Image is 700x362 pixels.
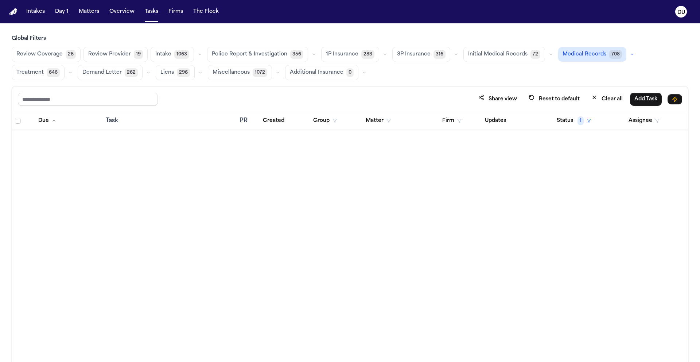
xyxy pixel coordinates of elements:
[321,47,379,62] button: 1P Insurance283
[552,114,595,127] button: Status1
[190,5,222,18] button: The Flock
[88,51,131,58] span: Review Provider
[12,65,65,80] button: Treatment646
[12,47,81,62] button: Review Coverage26
[258,114,289,127] button: Created
[463,47,545,62] button: Initial Medical Records72
[433,50,446,59] span: 316
[285,65,358,80] button: Additional Insurance0
[82,69,122,76] span: Demand Letter
[240,116,253,125] div: PR
[624,114,664,127] button: Assignee
[392,47,450,62] button: 3P Insurance316
[142,5,161,18] button: Tasks
[212,51,287,58] span: Police Report & Investigation
[23,5,48,18] button: Intakes
[668,94,682,104] button: Immediate Task
[208,65,272,80] button: Miscellaneous1072
[106,116,234,125] div: Task
[16,69,44,76] span: Treatment
[83,47,148,62] button: Review Provider19
[290,69,343,76] span: Additional Insurance
[76,5,102,18] button: Matters
[78,65,143,80] button: Demand Letter262
[361,114,395,127] button: Matter
[155,51,171,58] span: Intake
[12,35,688,42] h3: Global Filters
[52,5,71,18] button: Day 1
[207,47,308,62] button: Police Report & Investigation356
[66,50,76,59] span: 26
[160,69,174,76] span: Liens
[563,51,606,58] span: Medical Records
[326,51,358,58] span: 1P Insurance
[174,50,189,59] span: 1063
[177,68,190,77] span: 296
[474,92,521,106] button: Share view
[156,65,195,80] button: Liens296
[290,50,303,59] span: 356
[587,92,627,106] button: Clear all
[9,8,17,15] img: Finch Logo
[9,8,17,15] a: Home
[438,114,466,127] button: Firm
[558,47,626,62] button: Medical Records708
[166,5,186,18] button: Firms
[134,50,143,59] span: 19
[530,50,540,59] span: 72
[630,93,662,106] button: Add Task
[15,118,21,124] span: Select all
[125,68,138,77] span: 262
[346,68,354,77] span: 0
[47,68,60,77] span: 646
[34,114,61,127] button: Due
[361,50,374,59] span: 283
[16,51,63,58] span: Review Coverage
[609,50,622,59] span: 708
[577,116,584,125] span: 1
[213,69,250,76] span: Miscellaneous
[309,114,341,127] button: Group
[481,114,510,127] button: Updates
[151,47,194,62] button: Intake1063
[253,68,267,77] span: 1072
[397,51,431,58] span: 3P Insurance
[677,10,685,15] text: DU
[468,51,528,58] span: Initial Medical Records
[524,92,584,106] button: Reset to default
[106,5,137,18] button: Overview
